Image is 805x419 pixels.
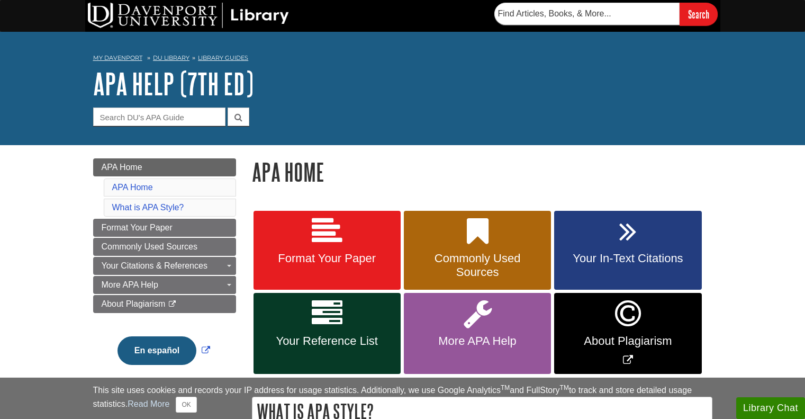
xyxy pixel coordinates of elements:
a: DU Library [153,54,189,61]
span: APA Home [102,163,142,172]
a: Your In-Text Citations [554,211,701,290]
span: About Plagiarism [102,299,166,308]
a: My Davenport [93,54,142,63]
span: Commonly Used Sources [412,252,543,279]
a: Format Your Paper [93,219,236,237]
a: Format Your Paper [254,211,401,290]
span: Your Reference List [261,334,393,348]
div: Guide Page Menu [93,158,236,383]
a: Library Guides [198,54,248,61]
span: Your In-Text Citations [562,252,693,265]
a: APA Home [112,183,153,192]
a: Read More [128,399,169,408]
a: Link opens in new window [554,293,701,374]
span: More APA Help [102,280,158,289]
input: Search [680,3,718,25]
a: APA Help (7th Ed) [93,67,254,100]
input: Find Articles, Books, & More... [494,3,680,25]
button: En español [117,336,196,365]
button: Close [176,397,196,413]
span: Format Your Paper [102,223,173,232]
form: Searches DU Library's articles, books, and more [494,3,718,25]
nav: breadcrumb [93,51,712,68]
a: Link opens in new window [115,346,213,355]
input: Search DU's APA Guide [93,108,225,126]
span: Format Your Paper [261,252,393,265]
button: Library Chat [736,397,805,419]
a: More APA Help [93,276,236,294]
span: More APA Help [412,334,543,348]
h1: APA Home [252,158,712,185]
a: APA Home [93,158,236,176]
i: This link opens in a new window [168,301,177,308]
span: Your Citations & References [102,261,207,270]
a: Commonly Used Sources [93,238,236,256]
img: DU Library [88,3,289,28]
a: Your Reference List [254,293,401,374]
span: Commonly Used Sources [102,242,197,251]
a: More APA Help [404,293,551,374]
a: Your Citations & References [93,257,236,275]
a: What is APA Style? [112,203,184,212]
a: Commonly Used Sources [404,211,551,290]
a: About Plagiarism [93,295,236,313]
span: About Plagiarism [562,334,693,348]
